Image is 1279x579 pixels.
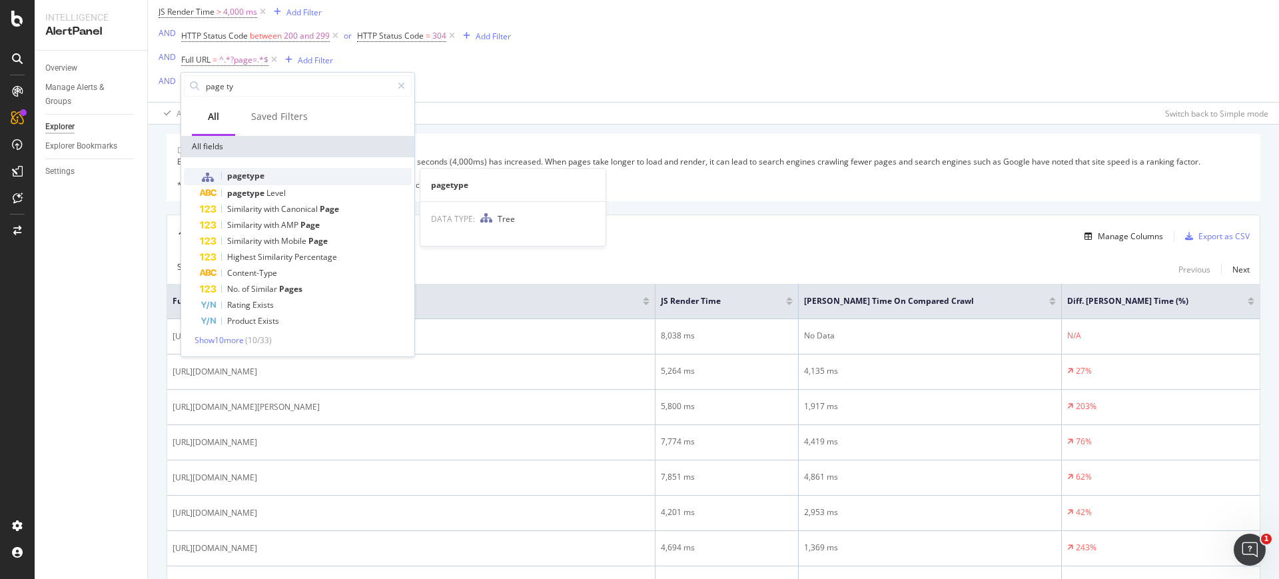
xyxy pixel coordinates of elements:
[173,330,320,343] span: [URL][DOMAIN_NAME][PERSON_NAME]
[174,213,256,243] div: agent please
[250,30,282,41] span: between
[1076,506,1092,518] div: 42%
[258,251,294,263] span: Similarity
[11,213,256,253] div: Alejandra says…
[209,5,234,31] button: Home
[181,30,248,41] span: HTTP Status Code
[804,400,1056,412] div: 1,917 ms
[11,408,255,431] textarea: Message…
[286,7,322,18] div: Add Filter
[113,17,175,30] p: Within 3 hours
[357,30,424,41] span: HTTP Status Code
[1076,471,1092,483] div: 62%
[45,61,138,75] a: Overview
[268,4,322,20] button: Add Filter
[420,179,606,191] div: pagetype
[45,81,138,109] a: Manage Alerts & Groups
[173,400,320,414] span: [URL][DOMAIN_NAME][PERSON_NAME]
[458,28,511,44] button: Add Filter
[1232,264,1250,275] div: Next
[279,283,302,294] span: Pages
[804,471,1056,483] div: 4,861 ms
[21,64,245,116] div: So whether you see it called an "API token" or "API key" in our documentation or interface, it's ...
[1067,330,1254,342] div: N/A
[251,110,308,123] div: Saved Filters
[195,334,244,346] span: Show 10 more
[804,365,1056,377] div: 4,135 ms
[804,436,1056,448] div: 4,419 ms
[1180,226,1250,247] button: Export as CSV
[264,235,281,247] span: with
[21,133,103,147] div: Was that helpful?
[258,315,279,326] span: Exists
[185,221,245,235] div: agent please
[173,365,257,378] span: [URL][DOMAIN_NAME]
[21,355,208,407] div: They'll have access to our full conversation, so you won't need to repeat everything. Our team wi...
[11,275,256,444] div: Customer Support says…
[152,183,256,213] div: do I have credits?
[177,108,197,119] div: Apply
[228,431,250,452] button: Send a message…
[432,27,446,45] span: 304
[223,3,257,21] span: 4,000 ms
[298,55,333,66] div: Add Filter
[227,267,277,279] span: Content-Type
[216,6,221,17] span: >
[21,436,31,447] button: Emoji picker
[661,436,793,448] div: 7,774 ms
[1076,365,1092,377] div: 27%
[227,219,264,231] span: Similarity
[1198,231,1250,242] div: Export as CSV
[42,436,53,447] button: Gif picker
[31,45,245,57] li: Authenticating your requests to our system
[45,24,137,39] div: AlertPanel
[227,203,264,215] span: Similarity
[320,203,339,215] span: Page
[1076,400,1096,412] div: 203%
[163,191,245,205] div: do I have credits?
[308,235,328,247] span: Page
[45,61,77,75] div: Overview
[219,51,268,69] span: ^.*?page=.*$
[177,145,222,156] div: Description:
[252,299,274,310] span: Exists
[661,365,793,377] div: 5,264 ms
[281,219,300,231] span: AMP
[45,165,75,179] div: Settings
[661,471,793,483] div: 7,851 ms
[251,283,279,294] span: Similar
[431,213,475,225] span: DATA TYPE:
[45,139,117,153] div: Explorer Bookmarks
[11,183,256,214] div: Alejandra says…
[63,436,74,447] button: Upload attachment
[159,51,176,63] button: AND
[159,75,176,87] button: AND
[245,334,272,346] span: ( 10 / 33 )
[227,283,242,294] span: No.
[227,251,258,263] span: Highest
[661,330,793,342] div: 8,038 ms
[11,165,256,183] div: [DATE]
[1076,436,1092,448] div: 76%
[1178,261,1210,277] button: Previous
[38,7,59,29] img: Profile image for Chiara
[45,11,137,24] div: Intelligence
[173,471,257,484] span: [URL][DOMAIN_NAME]
[21,283,208,348] div: I understand you'd like to speak with a human agent. I'm connecting you with one of our support s...
[1160,103,1268,124] button: Switch back to Simple mode
[264,203,281,215] span: with
[159,27,176,39] button: AND
[280,52,333,68] button: Add Filter
[45,120,138,134] a: Explorer
[1165,108,1268,119] div: Switch back to Simple mode
[177,156,1250,190] div: Botify detected that the number of pages that take longer than 4 seconds (4,000ms) has increased....
[264,219,281,231] span: with
[11,125,113,155] div: Was that helpful?
[213,54,217,65] span: =
[242,283,251,294] span: of
[45,81,125,109] div: Manage Alerts & Groups
[173,436,257,449] span: [URL][DOMAIN_NAME]
[227,315,258,326] span: Product
[661,295,766,307] span: JS Render Time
